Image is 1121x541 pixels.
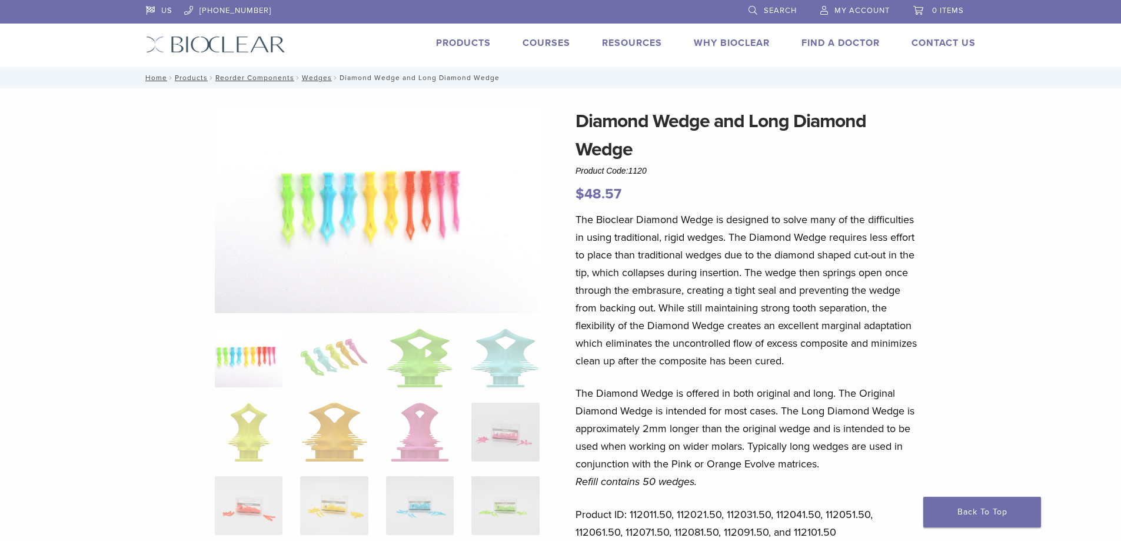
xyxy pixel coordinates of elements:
p: The Diamond Wedge is offered in both original and long. The Original Diamond Wedge is intended fo... [576,384,922,490]
span: / [167,75,175,81]
h1: Diamond Wedge and Long Diamond Wedge [576,107,922,164]
em: Refill contains 50 wedges. [576,475,697,488]
img: Diamond Wedge and Long Diamond Wedge - Image 2 [300,328,368,387]
span: / [294,75,302,81]
span: / [332,75,340,81]
img: Diamond Wedge and Long Diamond Wedge - Image 5 [228,403,270,462]
img: Bioclear [146,36,285,53]
a: Resources [602,37,662,49]
img: Diamond Wedge and Long Diamond Wedge - Image 8 [471,403,539,462]
a: Courses [523,37,570,49]
span: Search [764,6,797,15]
p: The Bioclear Diamond Wedge is designed to solve many of the difficulties in using traditional, ri... [576,211,922,370]
img: DSC_0187_v3-1920x1218-1.png [215,107,540,313]
a: Products [175,74,208,82]
span: My Account [834,6,890,15]
img: Diamond Wedge and Long Diamond Wedge - Image 6 [302,403,367,462]
a: Home [142,74,167,82]
a: Products [436,37,491,49]
bdi: 48.57 [576,185,621,203]
span: 0 items [932,6,964,15]
a: Contact Us [912,37,976,49]
img: Diamond Wedge and Long Diamond Wedge - Image 11 [386,476,454,535]
span: 1120 [628,166,647,175]
p: Product ID: 112011.50, 112021.50, 112031.50, 112041.50, 112051.50, 112061.50, 112071.50, 112081.5... [576,506,922,541]
img: Diamond Wedge and Long Diamond Wedge - Image 9 [215,476,282,535]
img: DSC_0187_v3-1920x1218-1-324x324.png [215,328,282,387]
span: $ [576,185,584,203]
span: Product Code: [576,166,647,175]
img: Diamond Wedge and Long Diamond Wedge - Image 12 [471,476,539,535]
img: Diamond Wedge and Long Diamond Wedge - Image 10 [300,476,368,535]
a: Reorder Components [215,74,294,82]
span: / [208,75,215,81]
img: Diamond Wedge and Long Diamond Wedge - Image 7 [391,403,449,462]
nav: Diamond Wedge and Long Diamond Wedge [137,67,984,88]
a: Why Bioclear [694,37,770,49]
a: Find A Doctor [801,37,880,49]
img: Diamond Wedge and Long Diamond Wedge - Image 3 [386,328,454,387]
a: Wedges [302,74,332,82]
a: Back To Top [923,497,1041,527]
img: Diamond Wedge and Long Diamond Wedge - Image 4 [471,328,539,387]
